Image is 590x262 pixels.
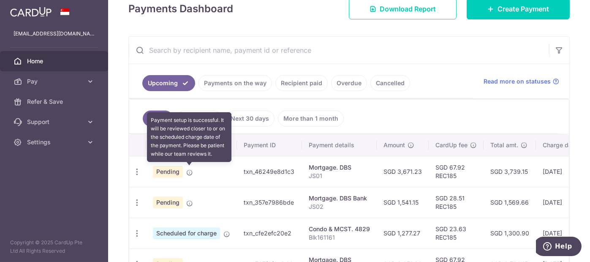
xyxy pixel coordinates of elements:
[429,187,484,218] td: SGD 28.51 REC185
[309,203,370,211] p: JS02
[490,141,518,149] span: Total amt.
[380,4,436,14] span: Download Report
[370,75,410,91] a: Cancelled
[27,97,83,106] span: Refer & Save
[237,187,302,218] td: txn_357e7986bde
[484,156,536,187] td: SGD 3,739.15
[377,156,429,187] td: SGD 3,671.23
[498,4,549,14] span: Create Payment
[309,163,370,172] div: Mortgage. DBS
[275,75,328,91] a: Recipient paid
[153,166,183,178] span: Pending
[429,218,484,248] td: SGD 23.63 REC185
[435,141,468,149] span: CardUp fee
[309,172,370,180] p: JS01
[536,237,582,258] iframe: Opens a widget where you can find more information
[331,75,367,91] a: Overdue
[309,225,370,233] div: Condo & MCST. 4829
[128,1,233,16] h4: Payments Dashboard
[27,57,83,65] span: Home
[237,218,302,248] td: txn_cfe2efc20e2
[383,141,405,149] span: Amount
[237,134,302,156] th: Payment ID
[198,75,272,91] a: Payments on the way
[429,156,484,187] td: SGD 67.92 REC185
[27,138,83,146] span: Settings
[484,187,536,218] td: SGD 1,569.66
[225,111,275,127] a: Next 30 days
[10,7,52,17] img: CardUp
[237,156,302,187] td: txn_46249e8d1c3
[302,134,377,156] th: Payment details
[14,30,95,38] p: [EMAIL_ADDRESS][DOMAIN_NAME]
[129,37,549,64] input: Search by recipient name, payment id or reference
[377,187,429,218] td: SGD 1,541.15
[143,111,173,127] a: All
[543,141,577,149] span: Charge date
[484,218,536,248] td: SGD 1,300.90
[309,194,370,203] div: Mortgage. DBS Bank
[484,77,559,86] a: Read more on statuses
[484,77,551,86] span: Read more on statuses
[27,77,83,86] span: Pay
[147,112,231,162] div: Payment setup is successful. It will be reviewed closer to or on the scheduled charge date of the...
[27,118,83,126] span: Support
[142,75,195,91] a: Upcoming
[278,111,344,127] a: More than 1 month
[377,218,429,248] td: SGD 1,277.27
[153,197,183,208] span: Pending
[153,227,220,239] span: Scheduled for charge
[309,233,370,242] p: Blk161161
